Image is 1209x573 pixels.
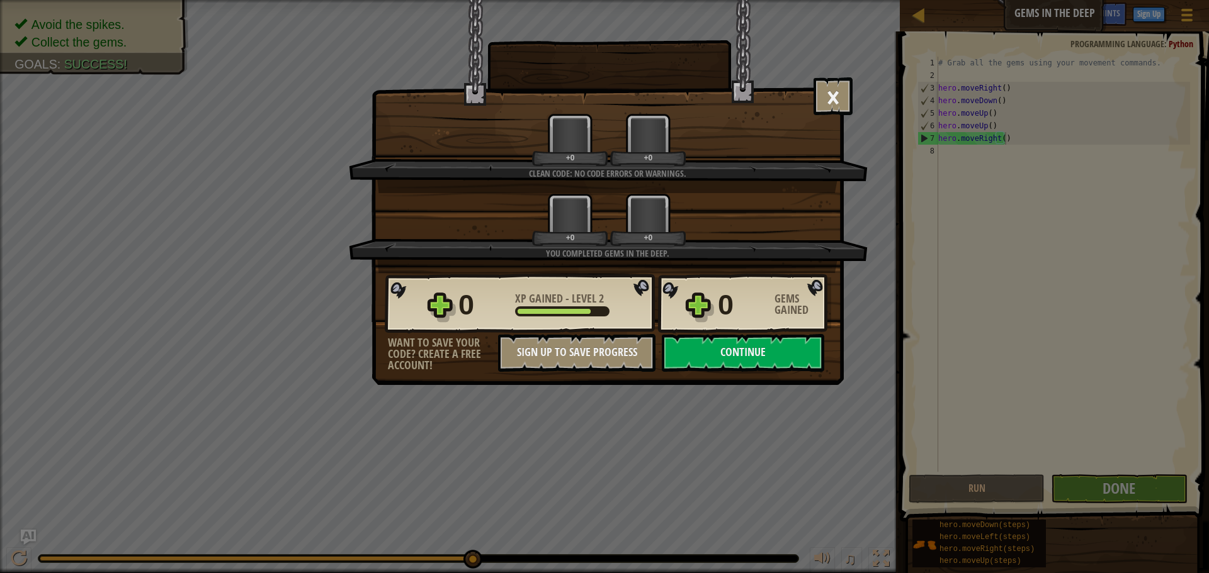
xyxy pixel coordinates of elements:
div: +0 [535,153,606,162]
div: 0 [458,285,508,325]
div: Want to save your code? Create a free account! [388,337,498,371]
div: +0 [613,233,684,242]
div: +0 [613,153,684,162]
span: 2 [599,291,604,306]
span: XP Gained [515,291,565,306]
div: Clean code: no code errors or warnings. [409,167,806,180]
div: +0 [535,233,606,242]
span: Level [569,291,599,306]
div: 0 [718,285,767,325]
div: Gems Gained [775,293,831,316]
div: You completed Gems in the Deep. [409,247,806,260]
button: Continue [662,334,824,372]
button: × [814,77,853,115]
button: Sign Up to Save Progress [498,334,656,372]
div: - [515,293,604,304]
